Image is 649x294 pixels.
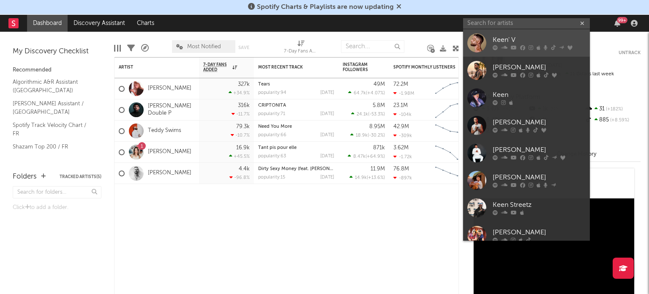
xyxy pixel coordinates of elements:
[258,133,286,137] div: popularity: 66
[463,112,590,139] a: [PERSON_NAME]
[238,45,249,50] button: Save
[463,29,590,57] a: Keen' V
[258,103,286,108] a: CRIPTONITA
[355,176,367,180] span: 14.9k
[431,99,469,121] svg: Chart title
[258,103,334,108] div: CRIPTONITA
[148,103,195,117] a: [PERSON_NAME] Double P
[258,146,334,150] div: Tant pis pour elle
[239,166,250,172] div: 4.4k
[393,91,414,96] div: -1.98M
[13,77,93,95] a: Algorithmic A&R Assistant ([GEOGRAPHIC_DATA])
[463,84,590,112] a: Keen
[374,82,385,87] div: 49M
[431,121,469,142] svg: Chart title
[393,112,412,117] div: -104k
[320,175,334,180] div: [DATE]
[349,175,385,180] div: ( )
[114,36,121,60] div: Edit Columns
[320,112,334,116] div: [DATE]
[393,166,409,172] div: 76.8M
[493,200,586,210] div: Keen Streetz
[13,203,101,213] div: Click to add a folder.
[493,173,586,183] div: [PERSON_NAME]
[187,44,221,49] span: Most Notified
[13,172,37,182] div: Folders
[350,132,385,138] div: ( )
[258,82,270,87] a: Tears
[68,15,131,32] a: Discovery Assistant
[258,124,334,129] div: Need You More
[258,82,334,87] div: Tears
[320,133,334,137] div: [DATE]
[463,139,590,167] a: [PERSON_NAME]
[368,176,384,180] span: +13.6 %
[284,47,318,57] div: 7-Day Fans Added (7-Day Fans Added)
[609,118,629,123] span: +8.59 %
[127,36,135,60] div: Filters
[369,124,385,129] div: 8.95M
[356,133,368,138] span: 18.9k
[238,103,250,108] div: 316k
[13,156,93,165] a: Apple Top 200 / FR
[393,124,409,129] div: 42.9M
[493,228,586,238] div: [PERSON_NAME]
[493,63,586,73] div: [PERSON_NAME]
[258,167,452,171] a: Dirty Sexy Money (feat. [PERSON_NAME] & French [US_STATE]) - [PERSON_NAME] Remix
[258,167,334,171] div: Dirty Sexy Money (feat. Charli XCX & French Montana) - Mesto Remix
[236,124,250,129] div: 79.3k
[431,78,469,99] svg: Chart title
[493,118,586,128] div: [PERSON_NAME]
[431,163,469,184] svg: Chart title
[614,20,620,27] button: 99+
[27,15,68,32] a: Dashboard
[229,154,250,159] div: +45.5 %
[148,85,191,92] a: [PERSON_NAME]
[60,175,101,179] button: Tracked Artists(5)
[258,112,285,116] div: popularity: 71
[463,222,590,249] a: [PERSON_NAME]
[463,18,590,29] input: Search for artists
[393,82,408,87] div: 72.2M
[393,145,409,151] div: 3.62M
[258,154,286,159] div: popularity: 63
[619,49,641,57] button: Untrack
[13,142,93,151] a: Shazam Top 200 / FR
[236,145,250,151] div: 16.9k
[141,36,149,60] div: A&R Pipeline
[13,121,93,138] a: Spotify Track Velocity Chart / FR
[13,186,101,198] input: Search for folders...
[341,40,404,53] input: Search...
[373,103,385,108] div: 5.8M
[584,115,641,126] div: 885
[367,91,384,96] span: +4.07 %
[13,99,93,116] a: [PERSON_NAME] Assistant / [GEOGRAPHIC_DATA]
[493,90,586,100] div: Keen
[584,104,641,115] div: 31
[231,132,250,138] div: -10.7 %
[232,111,250,117] div: -11.7 %
[348,154,385,159] div: ( )
[393,103,408,108] div: 23.1M
[493,145,586,155] div: [PERSON_NAME]
[148,127,181,135] a: Teddy Swims
[371,166,385,172] div: 11.9M
[284,36,318,60] div: 7-Day Fans Added (7-Day Fans Added)
[369,112,384,117] span: -53.3 %
[258,65,322,70] div: Most Recent Track
[463,194,590,222] a: Keen Streetz
[258,146,297,150] a: Tant pis pour elle
[393,175,412,181] div: -897k
[13,65,101,75] div: Recommended
[351,111,385,117] div: ( )
[258,91,286,95] div: popularity: 94
[357,112,368,117] span: 24.1k
[229,90,250,96] div: +34.9 %
[431,142,469,163] svg: Chart title
[373,145,385,151] div: 871k
[463,57,590,84] a: [PERSON_NAME]
[348,90,385,96] div: ( )
[119,65,182,70] div: Artist
[343,62,372,72] div: Instagram Followers
[258,124,292,129] a: Need You More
